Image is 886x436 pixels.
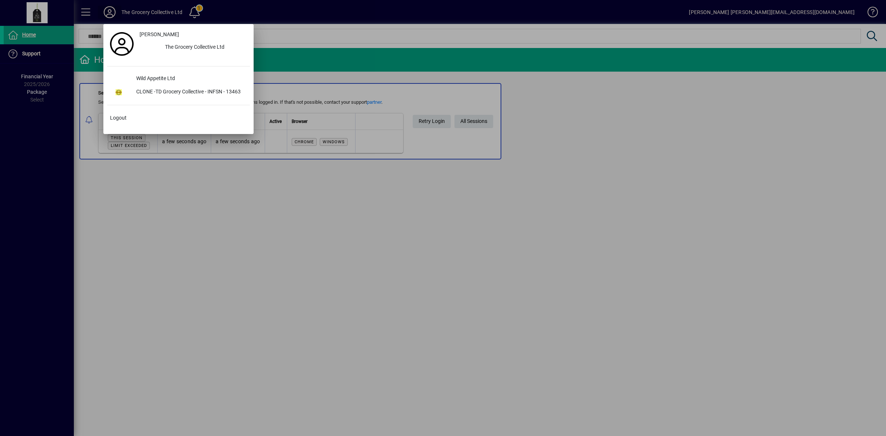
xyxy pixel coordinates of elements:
[107,111,250,124] button: Logout
[107,37,137,51] a: Profile
[137,41,250,54] button: The Grocery Collective Ltd
[159,41,250,54] div: The Grocery Collective Ltd
[140,31,179,38] span: [PERSON_NAME]
[137,28,250,41] a: [PERSON_NAME]
[107,86,250,99] button: CLONE -TD Grocery Collective - INFSN - 13463
[107,72,250,86] button: Wild Appetite Ltd
[130,86,250,99] div: CLONE -TD Grocery Collective - INFSN - 13463
[130,72,250,86] div: Wild Appetite Ltd
[110,114,127,122] span: Logout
